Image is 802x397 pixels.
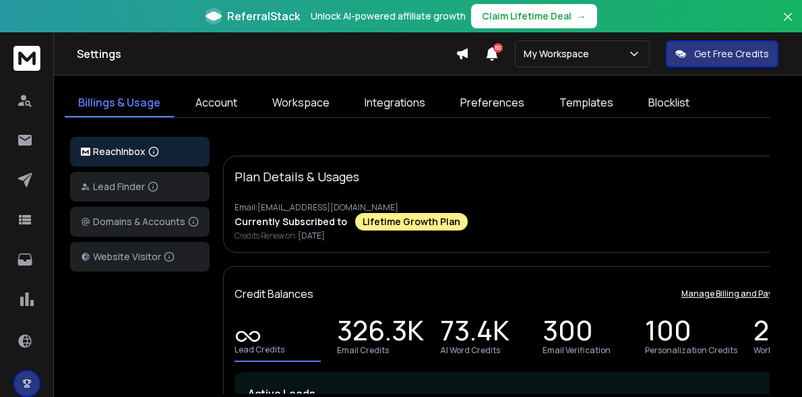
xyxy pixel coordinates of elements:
[635,89,703,117] a: Blocklist
[543,345,611,356] p: Email Verification
[337,324,424,342] p: 326.3K
[440,324,510,342] p: 73.4K
[577,9,586,23] span: →
[355,213,468,231] div: Lifetime Growth Plan
[182,89,251,117] a: Account
[440,345,500,356] p: AI Word Credits
[70,172,210,202] button: Lead Finder
[70,207,210,237] button: Domains & Accounts
[81,148,90,156] img: logo
[235,344,284,355] p: Lead Credits
[298,230,325,241] span: [DATE]
[493,43,503,53] span: 50
[259,89,343,117] a: Workspace
[447,89,538,117] a: Preferences
[645,324,691,342] p: 100
[227,8,300,24] span: ReferralStack
[779,8,797,40] button: Close banner
[311,9,466,23] p: Unlock AI-powered affiliate growth
[70,242,210,272] button: Website Visitor
[337,345,389,356] p: Email Credits
[753,345,800,356] p: Workspaces
[645,345,737,356] p: Personalization Credits
[65,89,174,117] a: Billings & Usage
[235,286,313,302] p: Credit Balances
[471,4,597,28] button: Claim Lifetime Deal→
[524,47,594,61] p: My Workspace
[77,46,456,62] h1: Settings
[70,137,210,166] button: ReachInbox
[753,324,786,342] p: 20
[694,47,769,61] p: Get Free Credits
[543,324,593,342] p: 300
[235,215,347,228] p: Currently Subscribed to
[235,167,359,186] p: Plan Details & Usages
[666,40,778,67] button: Get Free Credits
[351,89,439,117] a: Integrations
[546,89,627,117] a: Templates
